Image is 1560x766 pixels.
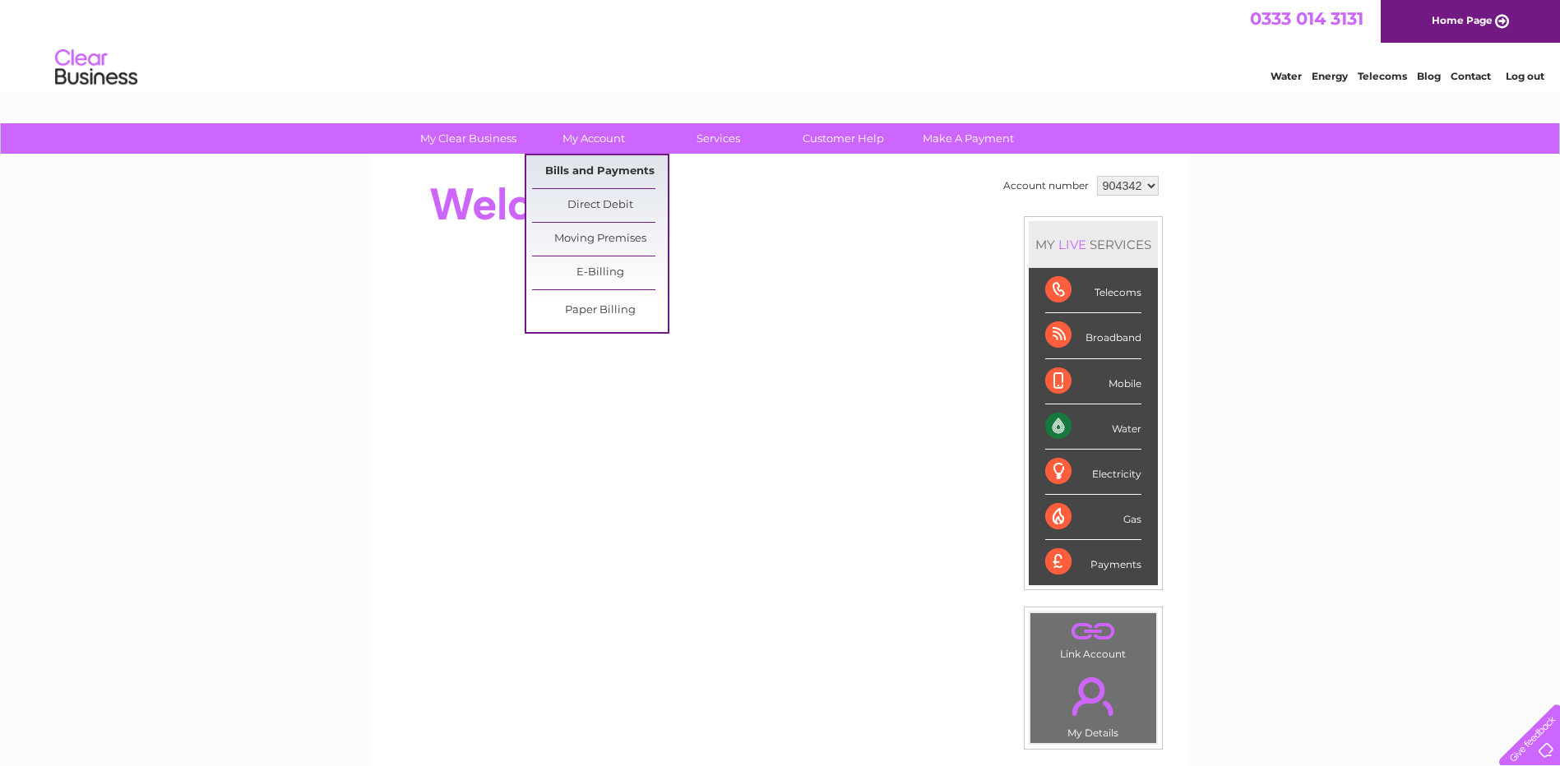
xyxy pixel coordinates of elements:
[1045,268,1141,313] div: Telecoms
[532,223,668,256] a: Moving Premises
[532,256,668,289] a: E-Billing
[775,123,911,154] a: Customer Help
[1055,237,1090,252] div: LIVE
[1045,359,1141,404] div: Mobile
[532,294,668,327] a: Paper Billing
[1035,667,1152,725] a: .
[1312,70,1348,82] a: Energy
[532,189,668,222] a: Direct Debit
[392,9,1169,80] div: Clear Business is a trading name of Verastar Limited (registered in [GEOGRAPHIC_DATA] No. 3667643...
[1045,495,1141,540] div: Gas
[1451,70,1491,82] a: Contact
[999,172,1093,200] td: Account number
[1045,313,1141,358] div: Broadband
[1506,70,1544,82] a: Log out
[532,155,668,188] a: Bills and Payments
[525,123,661,154] a: My Account
[1030,663,1157,744] td: My Details
[1029,221,1158,268] div: MY SERVICES
[900,123,1036,154] a: Make A Payment
[54,43,138,93] img: logo.png
[1417,70,1441,82] a: Blog
[1271,70,1302,82] a: Water
[1045,540,1141,584] div: Payments
[1045,450,1141,495] div: Electricity
[400,123,536,154] a: My Clear Business
[1250,8,1363,29] a: 0333 014 3131
[650,123,786,154] a: Services
[1035,617,1152,646] a: .
[1358,70,1407,82] a: Telecoms
[1045,404,1141,450] div: Water
[1030,612,1157,664] td: Link Account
